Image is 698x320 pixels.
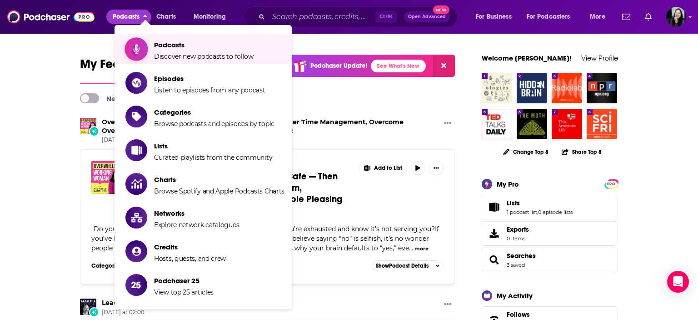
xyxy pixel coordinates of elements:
button: Show profile menu [666,7,686,27]
a: Show notifications dropdown [618,9,634,25]
button: open menu [583,10,617,24]
span: Lists [482,195,618,219]
span: " [91,225,439,252]
button: more [414,245,429,253]
a: Searches [485,254,503,266]
span: PRO [606,181,617,188]
span: Logged in as marypoffenroth [666,7,686,27]
img: Ologies with Alie Ward [482,73,512,103]
h3: released a new episode [102,118,440,135]
span: Browse podcasts and episodes by topic [154,120,274,128]
span: Curated playlists from the community [154,153,272,162]
span: For Podcasters [527,10,570,23]
span: New [433,5,449,14]
a: 0 episode lists [538,209,573,215]
span: Networks [154,209,239,218]
button: open menu [469,10,523,24]
div: New Episode [89,307,99,317]
img: Radiolab [552,73,582,103]
img: Overwhelmed Working Woman: Boost Productivity, Master Time Management, Overcome Overwhelm & Stop ... [80,118,96,134]
div: Search podcasts, credits, & more... [252,6,466,27]
a: 1 podcast list [507,209,537,215]
span: Do you ever feel like you can’t stop saying yes—even when you’re exhausted and know it’s not serv... [91,225,439,252]
span: Discover new podcasts to follow [154,52,254,61]
button: open menu [521,10,583,24]
a: New Releases & Guests Only [80,93,199,103]
a: Charts [150,10,181,24]
div: My Pro [497,180,519,188]
span: Add to List [374,165,402,172]
button: close menu [106,10,151,24]
span: Categories [154,108,274,117]
a: Overwhelmed Working Woman: Boost Productivity, Master Time Management, Overcome Overwhelm & Stop ... [102,118,404,135]
button: Show More Button [440,299,455,310]
span: Hosts, guests, and crew [154,254,226,263]
span: Exports [507,225,529,234]
span: Podchaser 25 [154,276,214,285]
span: My Feed [80,56,128,77]
span: Episodes [154,74,265,83]
span: Podcasts [154,41,254,49]
h3: released a new episode [102,299,229,307]
span: 0 items [507,235,529,242]
button: Show More Button [359,161,407,175]
a: Show notifications dropdown [641,9,655,25]
span: Browse Spotify and Apple Podcasts Charts [154,187,284,195]
span: [DATE] at 02:00 [102,309,229,316]
a: Stories from NPR : NPR [587,73,617,103]
div: Open Intercom Messenger [667,271,689,293]
span: Show Podcast Details [376,263,429,269]
span: Monitoring [194,10,226,23]
button: Change Top 8 [498,146,554,157]
a: View Profile [581,54,618,62]
button: ShowPodcast Details [372,260,444,271]
span: , [537,209,538,215]
a: Exports [482,221,618,246]
a: Lists [485,201,503,213]
span: More [590,10,605,23]
button: open menu [187,10,238,24]
img: Hidden Brain [517,73,547,103]
span: For Business [476,10,512,23]
span: View top 25 articles [154,288,214,296]
input: Search podcasts, credits, & more... [269,10,375,24]
img: User Profile [666,7,686,27]
button: Show More Button [429,161,444,175]
a: PRO [606,180,617,187]
a: Searches [507,252,536,260]
button: Open AdvancedNew [404,11,450,22]
span: Lists [507,199,520,207]
a: Science Friday [587,109,617,139]
img: #186| How People Pleasing Kept You Safe — Then Left You Stuck in Overwhelm: Overwhelm, Productivi... [91,161,125,194]
img: Podchaser - Follow, Share and Rate Podcasts [7,8,95,25]
button: Show More Button [440,118,455,129]
a: Lead the People [102,299,156,307]
span: Credits [154,243,226,251]
span: ... [409,244,413,252]
img: The Moth [517,109,547,139]
img: Lead the People [80,299,96,315]
a: Lists [507,199,573,207]
span: Listen to episodes from any podcast [154,86,265,94]
a: See What's New [371,60,426,72]
div: New Episode [89,126,99,136]
span: [DATE] at 02:00 [102,136,440,144]
img: TED Talks Daily [482,109,512,139]
span: Podcasts [113,10,140,23]
img: This American Life [552,109,582,139]
button: Share Top 8 [561,143,602,161]
a: My Feed [80,56,128,84]
span: Ctrl K [375,11,397,23]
